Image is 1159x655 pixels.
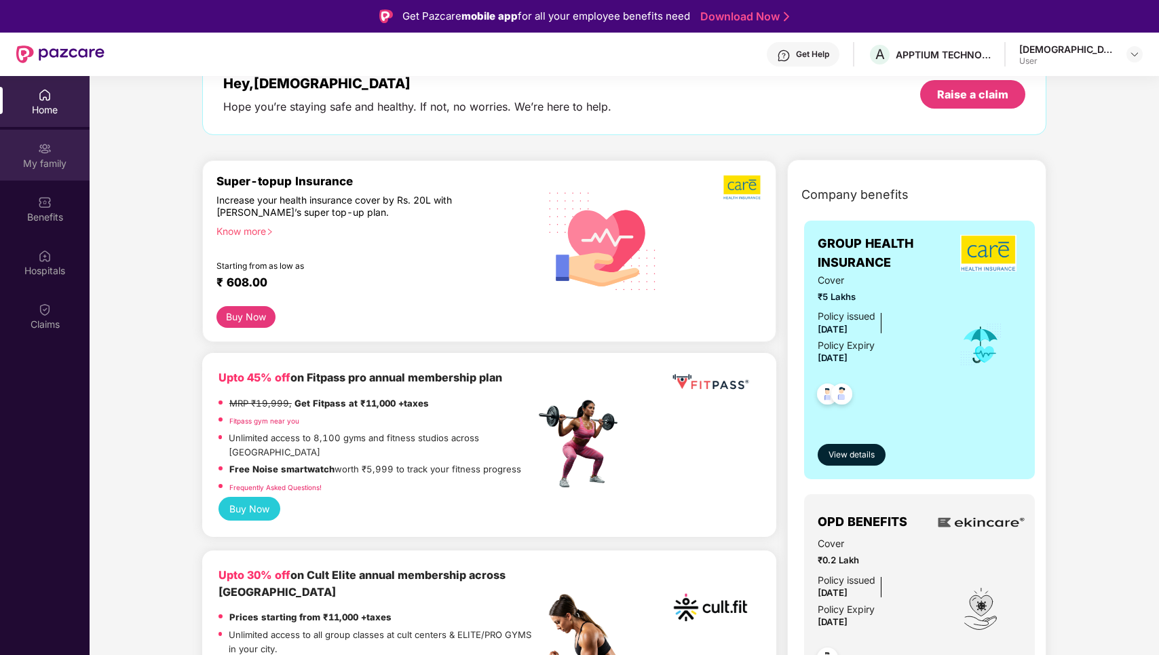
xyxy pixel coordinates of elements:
img: svg+xml;base64,PHN2ZyB4bWxucz0iaHR0cDovL3d3dy53My5vcmcvMjAwMC9zdmciIHdpZHRoPSI0OC45NDMiIGhlaWdodD... [811,379,844,413]
span: [DATE] [818,616,848,627]
img: svg+xml;base64,PHN2ZyB4bWxucz0iaHR0cDovL3d3dy53My5vcmcvMjAwMC9zdmciIHdpZHRoPSI0OC45NDMiIGhlaWdodD... [825,379,858,413]
div: [DEMOGRAPHIC_DATA] S [1019,43,1114,56]
img: svg+xml;base64,PHN2ZyB3aWR0aD0iMjAiIGhlaWdodD0iMjAiIHZpZXdCb3g9IjAgMCAyMCAyMCIgZmlsbD0ibm9uZSIgeG... [38,142,52,155]
b: on Fitpass pro annual membership plan [218,371,502,384]
span: Company benefits [801,185,909,204]
img: svg+xml;base64,PHN2ZyBpZD0iSG9tZSIgeG1sbnM9Imh0dHA6Ly93d3cudzMub3JnLzIwMDAvc3ZnIiB3aWR0aD0iMjAiIG... [38,88,52,102]
div: Starting from as low as [216,261,477,270]
div: Super-topup Insurance [216,174,535,188]
img: insurerLogo [933,515,1028,529]
div: Know more [216,225,527,235]
div: Hope you’re staying safe and healthy. If not, no worries. We’re here to help. [223,100,611,114]
img: Stroke [784,10,789,24]
span: [DATE] [818,324,848,335]
div: User [1019,56,1114,67]
img: svg+xml;base64,PHN2ZyBpZD0iQmVuZWZpdHMiIHhtbG5zPSJodHRwOi8vd3d3LnczLm9yZy8yMDAwL3N2ZyIgd2lkdGg9Ij... [38,195,52,209]
div: Policy Expiry [818,602,875,617]
div: APPTIUM TECHNOLOGIES INDIA PRIVATE LIMITED [896,48,991,61]
img: svg+xml;base64,PHN2ZyBpZD0iRHJvcGRvd24tMzJ4MzIiIHhtbG5zPSJodHRwOi8vd3d3LnczLm9yZy8yMDAwL3N2ZyIgd2... [1129,49,1140,60]
span: right [266,228,273,236]
div: Raise a claim [937,87,1008,102]
div: Policy Expiry [818,338,875,353]
img: icon [964,588,997,630]
img: insurerLogo [960,235,1016,272]
a: Fitpass gym near you [229,417,299,425]
span: OPD BENEFITS [818,512,907,531]
button: Buy Now [216,306,275,329]
span: Cover [818,273,940,288]
div: Get Help [796,49,829,60]
div: Increase your health insurance cover by Rs. 20L with [PERSON_NAME]’s super top-up plan. [216,194,476,219]
span: [DATE] [818,352,848,363]
b: Upto 30% off [218,568,290,582]
span: GROUP HEALTH INSURANCE [818,234,955,273]
img: svg+xml;base64,PHN2ZyBpZD0iQ2xhaW0iIHhtbG5zPSJodHRwOi8vd3d3LnczLm9yZy8yMDAwL3N2ZyIgd2lkdGg9IjIwIi... [38,303,52,316]
span: Cover [818,536,940,551]
span: ₹5 Lakhs [818,290,940,304]
img: svg+xml;base64,PHN2ZyB4bWxucz0iaHR0cDovL3d3dy53My5vcmcvMjAwMC9zdmciIHhtbG5zOnhsaW5rPSJodHRwOi8vd3... [538,174,668,306]
button: Buy Now [218,497,280,520]
b: Upto 45% off [218,371,290,384]
button: View details [818,444,886,466]
img: b5dec4f62d2307b9de63beb79f102df3.png [723,174,762,200]
span: View details [829,449,875,462]
a: Frequently Asked Questions! [229,483,322,491]
div: Policy issued [818,573,875,588]
img: New Pazcare Logo [16,45,104,63]
img: Logo [379,10,393,23]
img: cult.png [670,567,751,648]
img: fpp.png [535,396,630,491]
img: svg+xml;base64,PHN2ZyBpZD0iSG9zcGl0YWxzIiB4bWxucz0iaHR0cDovL3d3dy53My5vcmcvMjAwMC9zdmciIHdpZHRoPS... [38,249,52,263]
div: Policy issued [818,309,875,324]
span: [DATE] [818,587,848,598]
strong: Free Noise smartwatch [229,464,335,474]
b: on Cult Elite annual membership across [GEOGRAPHIC_DATA] [218,568,506,599]
a: Download Now [700,10,785,24]
div: Get Pazcare for all your employee benefits need [402,8,690,24]
img: svg+xml;base64,PHN2ZyBpZD0iSGVscC0zMngzMiIgeG1sbnM9Imh0dHA6Ly93d3cudzMub3JnLzIwMDAvc3ZnIiB3aWR0aD... [777,49,791,62]
strong: mobile app [461,10,518,22]
div: Hey, [DEMOGRAPHIC_DATA] [223,75,611,92]
img: icon [959,322,1003,367]
strong: Get Fitpass at ₹11,000 +taxes [294,398,429,409]
p: worth ₹5,999 to track your fitness progress [229,462,521,476]
p: Unlimited access to 8,100 gyms and fitness studios across [GEOGRAPHIC_DATA] [229,431,534,459]
div: ₹ 608.00 [216,276,521,292]
img: fppp.png [670,369,751,394]
strong: Prices starting from ₹11,000 +taxes [229,612,392,622]
span: ₹0.2 Lakh [818,553,940,567]
span: A [875,46,885,62]
del: MRP ₹19,999, [229,398,292,409]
